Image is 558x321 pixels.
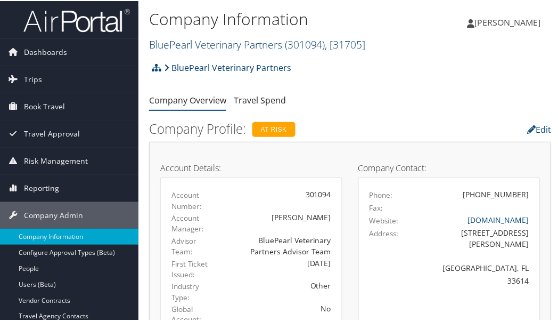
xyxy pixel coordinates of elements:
h2: Company Profile: [149,119,412,137]
div: [PHONE_NUMBER] [463,188,529,199]
h4: Account Details: [160,163,342,171]
h1: Company Information [149,7,417,29]
span: Reporting [24,174,59,200]
div: [GEOGRAPHIC_DATA], FL [414,261,530,272]
a: BluePearl Veterinary Partners [149,36,366,51]
label: Industry Type: [171,280,214,302]
span: Company Admin [24,201,83,228]
img: airportal-logo.png [23,7,130,32]
label: First Ticket Issued: [171,258,214,279]
div: 33614 [414,274,530,285]
a: [PERSON_NAME] [467,5,552,37]
label: Account Number: [171,189,214,211]
a: Edit [528,123,552,134]
div: [DATE] [230,256,331,268]
div: [PERSON_NAME] [230,211,331,222]
label: Address: [370,227,399,238]
div: At Risk [252,121,296,136]
a: BluePearl Veterinary Partners [164,56,291,77]
a: [DOMAIN_NAME] [468,214,529,224]
div: [STREET_ADDRESS][PERSON_NAME] [414,226,530,248]
div: 301094 [230,188,331,199]
span: Trips [24,65,42,92]
h4: Company Contact: [358,163,540,171]
label: Phone: [370,189,393,199]
a: Travel Spend [234,93,286,105]
label: Account Manager: [171,212,214,234]
div: No [230,302,331,313]
div: BluePearl Veterinary Partners Advisor Team [230,234,331,256]
label: Fax: [370,202,383,212]
div: Other [230,279,331,290]
label: Website: [370,214,399,225]
span: Risk Management [24,147,88,173]
span: Book Travel [24,92,65,119]
span: [PERSON_NAME] [475,15,541,27]
a: Company Overview [149,93,226,105]
label: Advisor Team: [171,235,214,256]
span: ( 301094 ) [285,36,325,51]
span: Dashboards [24,38,67,65]
span: , [ 31705 ] [325,36,366,51]
span: Travel Approval [24,119,80,146]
